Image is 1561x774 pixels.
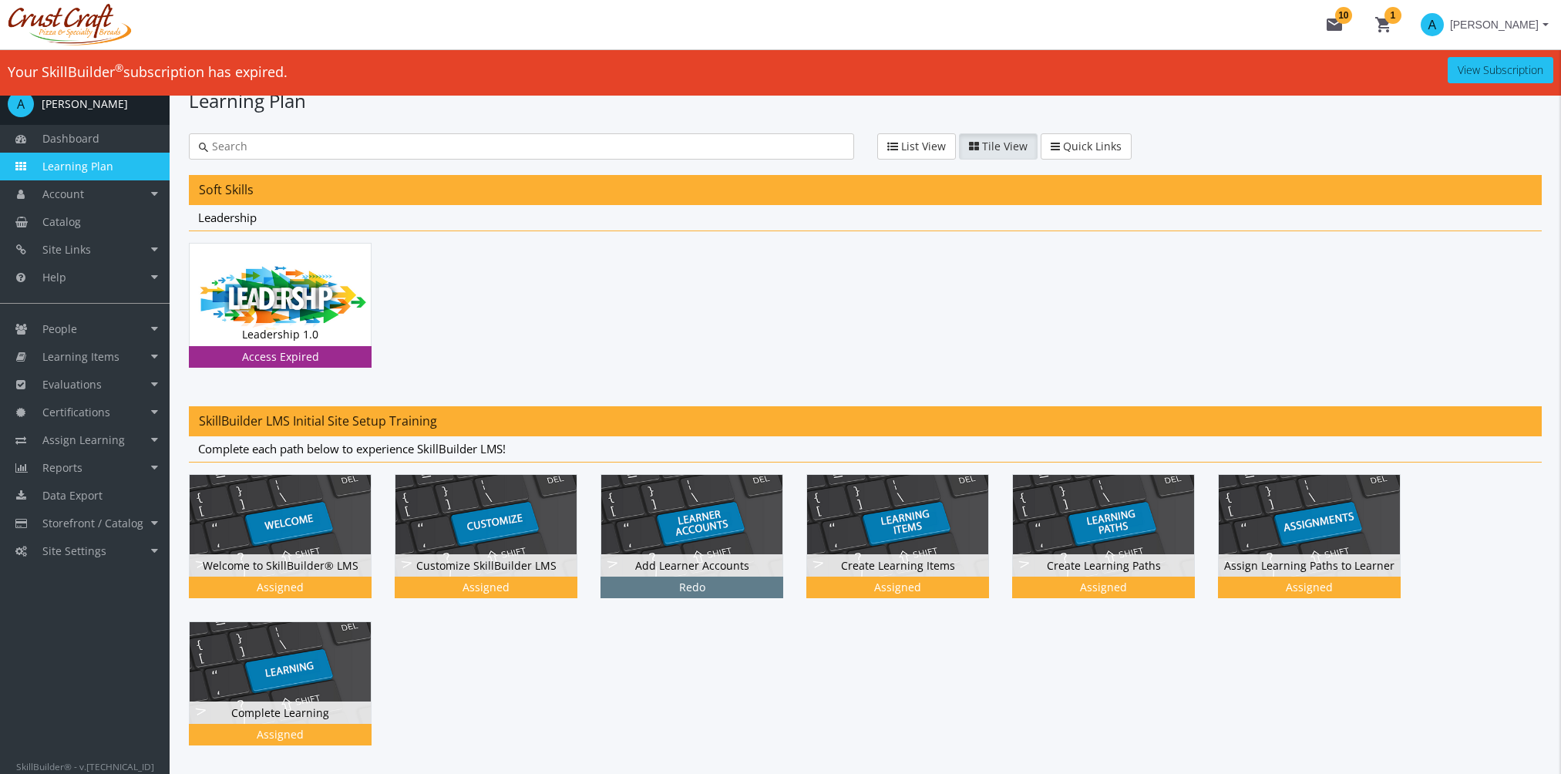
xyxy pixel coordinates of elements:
span: Learning Items [42,349,119,364]
span: Account [42,187,84,201]
h1: Learning Plan [189,88,1542,114]
div: Assigned [1015,580,1192,595]
div: Assign Learning Paths to Learner [1218,474,1424,621]
span: Evaluations [42,377,102,392]
div: Assign Learning Paths to Learner [1219,554,1400,577]
small: SkillBuilder® - v.[TECHNICAL_ID] [16,760,154,772]
span: Leadership [198,210,257,225]
div: Create Learning Paths [1013,554,1194,577]
div: Welcome to SkillBuilder® LMS [189,474,395,621]
button: View Subscription [1448,57,1553,83]
div: Add Learner Accounts [601,474,806,621]
span: Learning Plan [42,159,113,173]
div: Welcome to SkillBuilder® LMS [190,554,371,577]
div: Customize SkillBuilder LMS [395,554,577,577]
div: Complete Learning [189,621,395,769]
span: A [8,91,34,117]
span: Site Settings [42,543,106,558]
div: [PERSON_NAME] [42,96,128,112]
div: Assigned [809,580,986,595]
span: Catalog [42,214,81,229]
div: Add Learner Accounts [601,554,782,577]
span: Tile View [982,139,1028,153]
span: Storefront / Catalog [42,516,143,530]
div: Leadership 1.0 [189,243,395,390]
span: Assign Learning [42,432,125,447]
mat-icon: shopping_cart [1374,15,1393,34]
div: Assigned [1221,580,1398,595]
span: Complete each path below to experience SkillBuilder LMS! [198,441,506,456]
span: Site Links [42,242,91,257]
div: Create Learning Paths [1012,474,1218,621]
mat-icon: mail [1325,15,1344,34]
div: Assigned [192,727,368,742]
span: List View [901,139,946,153]
span: A [1421,13,1444,36]
div: Complete Learning [190,702,371,725]
input: Search [208,139,844,154]
div: Access Expired [192,349,368,365]
span: Help [42,270,66,284]
span: SkillBuilder LMS Initial Site Setup Training [199,412,437,429]
span: Soft Skills [199,181,254,198]
span: Data Export [42,488,103,503]
div: Leadership 1.0 [190,323,371,346]
div: Redo [604,580,780,595]
div: Create Learning Items [806,474,1012,621]
div: Customize SkillBuilder LMS [395,474,601,621]
div: Create Learning Items [807,554,988,577]
span: Quick Links [1063,139,1122,153]
sup: ® [115,61,123,75]
span: Your SkillBuilder subscription has expired. [8,62,288,81]
div: Assigned [192,580,368,595]
span: Dashboard [42,131,99,146]
span: Certifications [42,405,110,419]
span: [PERSON_NAME] [1450,11,1539,39]
div: Assigned [398,580,574,595]
span: Reports [42,460,82,475]
span: People [42,321,77,336]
